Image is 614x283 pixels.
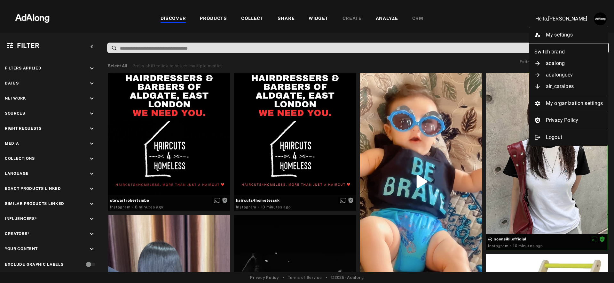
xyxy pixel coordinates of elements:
[529,81,608,92] li: air_caraibes
[529,132,608,143] li: Logout
[582,252,614,283] iframe: Chat Widget
[529,115,608,126] a: Privacy Policy
[529,58,608,69] li: adalong
[529,29,608,41] li: My settings
[529,69,608,81] li: adalongdev
[529,46,608,58] li: Switch brand
[529,98,608,109] li: My organization settings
